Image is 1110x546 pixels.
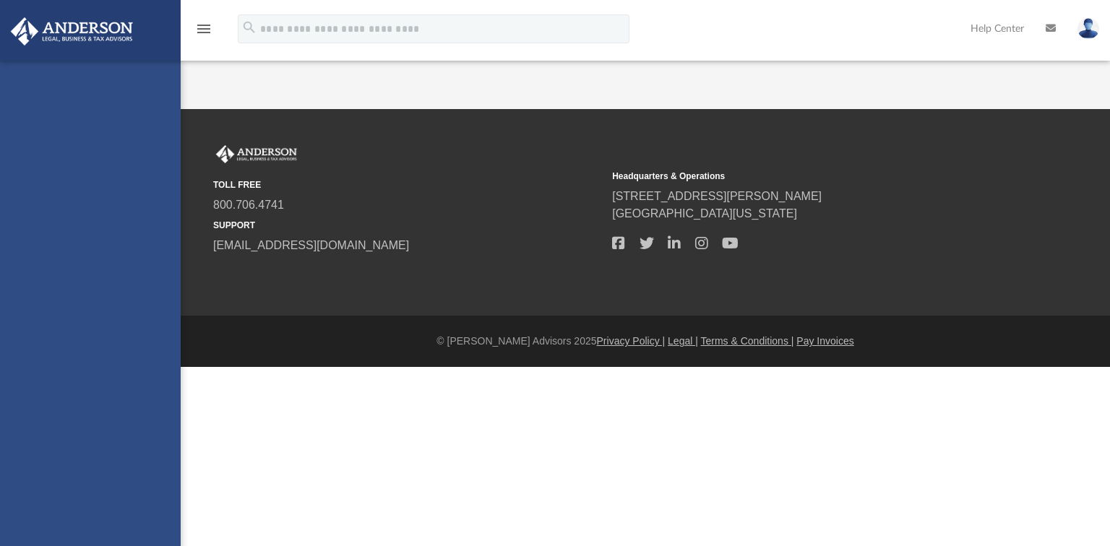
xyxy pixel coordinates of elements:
[213,239,409,251] a: [EMAIL_ADDRESS][DOMAIN_NAME]
[1077,18,1099,39] img: User Pic
[195,27,212,38] a: menu
[612,207,797,220] a: [GEOGRAPHIC_DATA][US_STATE]
[668,335,698,347] a: Legal |
[241,19,257,35] i: search
[195,20,212,38] i: menu
[612,170,1001,183] small: Headquarters & Operations
[612,190,822,202] a: [STREET_ADDRESS][PERSON_NAME]
[796,335,853,347] a: Pay Invoices
[213,145,300,164] img: Anderson Advisors Platinum Portal
[7,17,137,45] img: Anderson Advisors Platinum Portal
[213,199,284,211] a: 800.706.4741
[181,334,1110,349] div: © [PERSON_NAME] Advisors 2025
[597,335,666,347] a: Privacy Policy |
[701,335,794,347] a: Terms & Conditions |
[213,219,602,232] small: SUPPORT
[213,178,602,191] small: TOLL FREE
